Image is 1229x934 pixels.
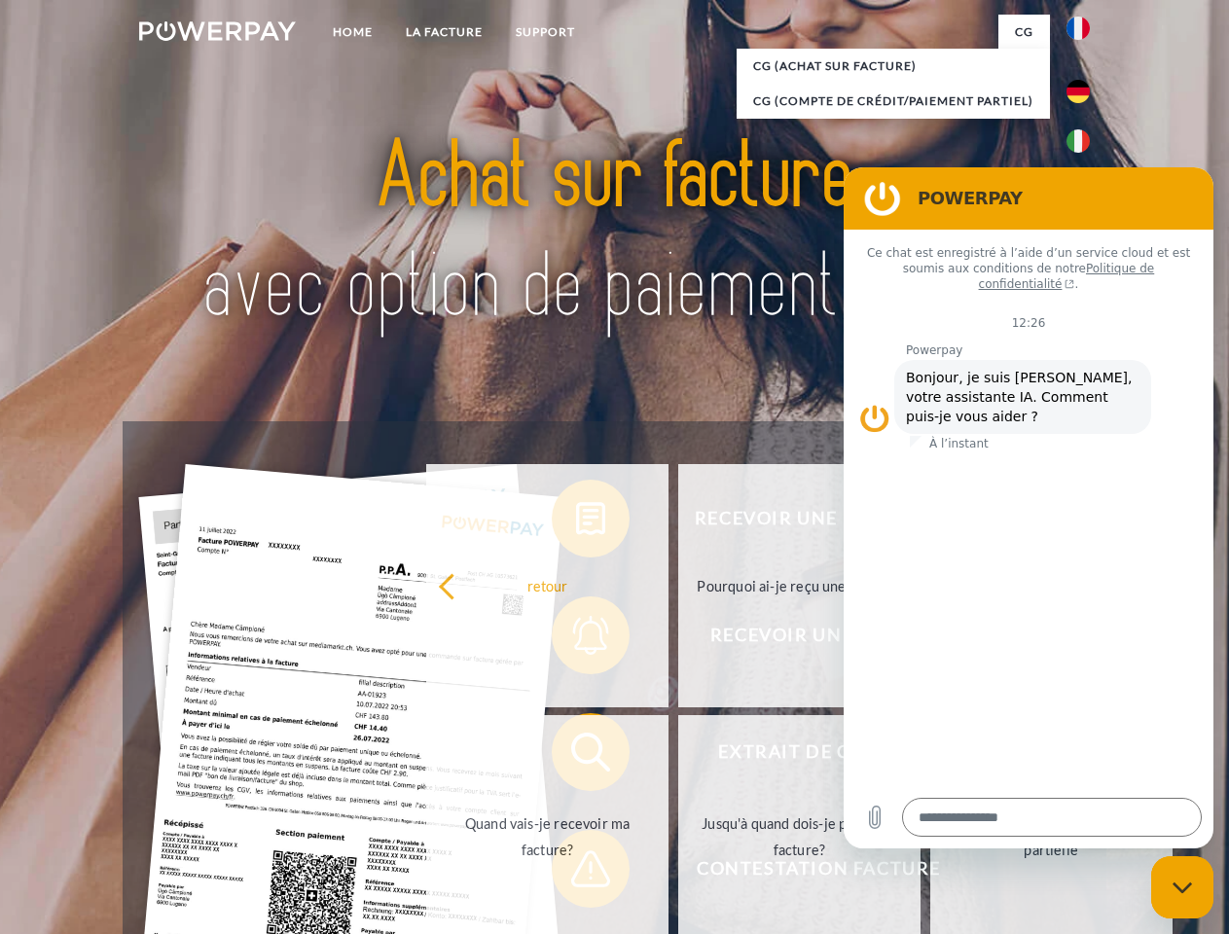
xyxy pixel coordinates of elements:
[389,15,499,50] a: LA FACTURE
[1066,129,1090,153] img: it
[1151,856,1213,918] iframe: Bouton de lancement de la fenêtre de messagerie, conversation en cours
[499,15,592,50] a: Support
[438,572,657,598] div: retour
[186,93,1043,373] img: title-powerpay_fr.svg
[139,21,296,41] img: logo-powerpay-white.svg
[1066,17,1090,40] img: fr
[737,84,1050,119] a: CG (Compte de crédit/paiement partiel)
[690,572,909,598] div: Pourquoi ai-je reçu une facture?
[438,810,657,863] div: Quand vais-je recevoir ma facture?
[737,49,1050,84] a: CG (achat sur facture)
[998,15,1050,50] a: CG
[690,810,909,863] div: Jusqu'à quand dois-je payer ma facture?
[844,167,1213,848] iframe: Fenêtre de messagerie
[316,15,389,50] a: Home
[1066,80,1090,103] img: de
